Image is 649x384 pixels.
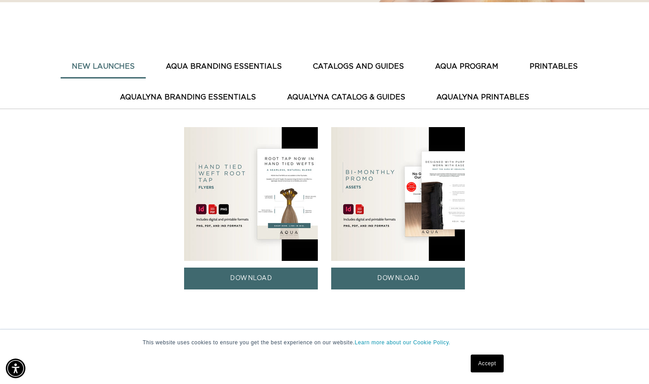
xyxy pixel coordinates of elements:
button: AQUA BRANDING ESSENTIALS [155,56,293,78]
button: AQUA PROGRAM [424,56,509,78]
div: Accessibility Menu [6,359,25,378]
iframe: Chat Widget [604,341,649,384]
a: Accept [471,355,504,372]
button: AquaLyna Catalog & Guides [276,87,416,108]
button: AquaLyna Printables [425,87,540,108]
button: CATALOGS AND GUIDES [302,56,415,78]
a: Learn more about our Cookie Policy. [355,339,451,346]
p: This website uses cookies to ensure you get the best experience on our website. [143,339,506,347]
a: DOWNLOAD [184,268,318,289]
button: New Launches [61,56,146,78]
a: DOWNLOAD [331,268,465,289]
button: PRINTABLES [518,56,589,78]
button: AquaLyna Branding Essentials [109,87,267,108]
